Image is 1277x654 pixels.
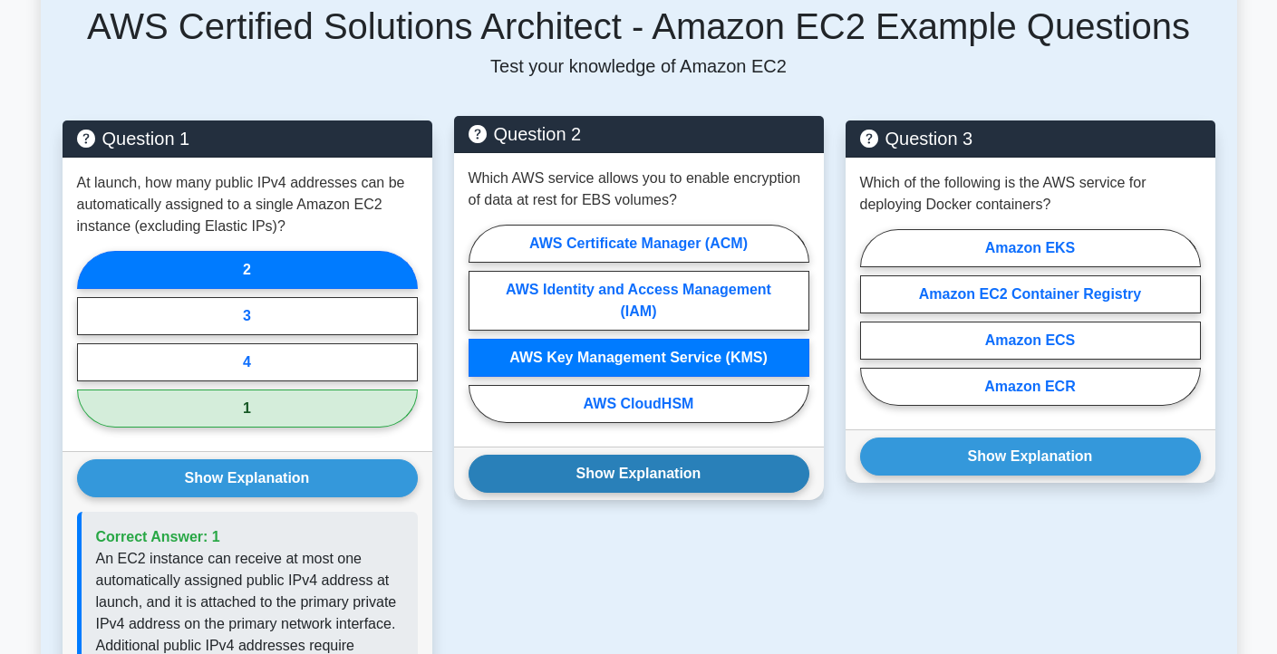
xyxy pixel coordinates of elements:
[77,297,418,335] label: 3
[77,390,418,428] label: 1
[860,438,1201,476] button: Show Explanation
[860,172,1201,216] p: Which of the following is the AWS service for deploying Docker containers?
[77,459,418,497] button: Show Explanation
[860,322,1201,360] label: Amazon ECS
[77,128,418,149] h5: Question 1
[77,343,418,381] label: 4
[469,271,809,331] label: AWS Identity and Access Management (IAM)
[469,339,809,377] label: AWS Key Management Service (KMS)
[860,368,1201,406] label: Amazon ECR
[63,5,1215,48] h5: AWS Certified Solutions Architect - Amazon EC2 Example Questions
[469,123,809,145] h5: Question 2
[96,529,220,544] span: Correct Answer: 1
[77,251,418,289] label: 2
[860,128,1201,149] h5: Question 3
[469,385,809,423] label: AWS CloudHSM
[469,225,809,263] label: AWS Certificate Manager (ACM)
[63,55,1215,77] p: Test your knowledge of Amazon EC2
[469,168,809,211] p: Which AWS service allows you to enable encryption of data at rest for EBS volumes?
[469,455,809,493] button: Show Explanation
[860,229,1201,267] label: Amazon EKS
[77,172,418,237] p: At launch, how many public IPv4 addresses can be automatically assigned to a single Amazon EC2 in...
[860,275,1201,313] label: Amazon EC2 Container Registry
